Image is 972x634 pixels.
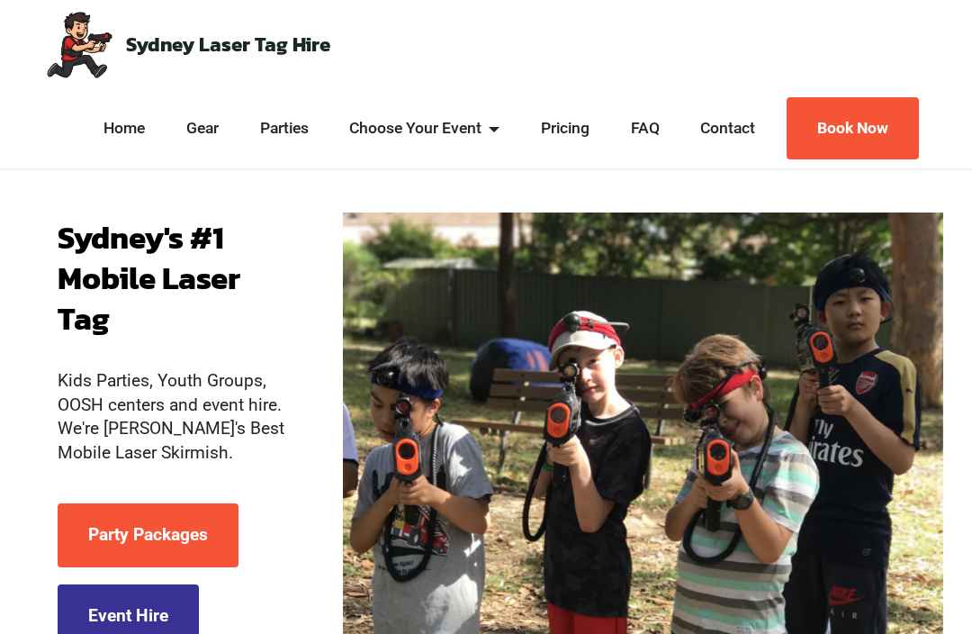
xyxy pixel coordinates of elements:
img: Mobile Laser Tag Parties Sydney [43,9,114,79]
p: Kids Parties, Youth Groups, OOSH centers and event hire. We're [PERSON_NAME]'s Best Mobile Laser ... [58,369,285,466]
a: Choose Your Event [345,117,505,140]
a: FAQ [625,117,664,140]
a: Contact [696,117,760,140]
a: Parties [255,117,313,140]
a: Gear [182,117,224,140]
a: Pricing [536,117,595,140]
a: Party Packages [58,503,238,567]
a: Book Now [787,97,919,159]
a: Home [99,117,150,140]
strong: Sydney's #1 Mobile Laser Tag [58,214,240,343]
a: Sydney Laser Tag Hire [126,34,330,54]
